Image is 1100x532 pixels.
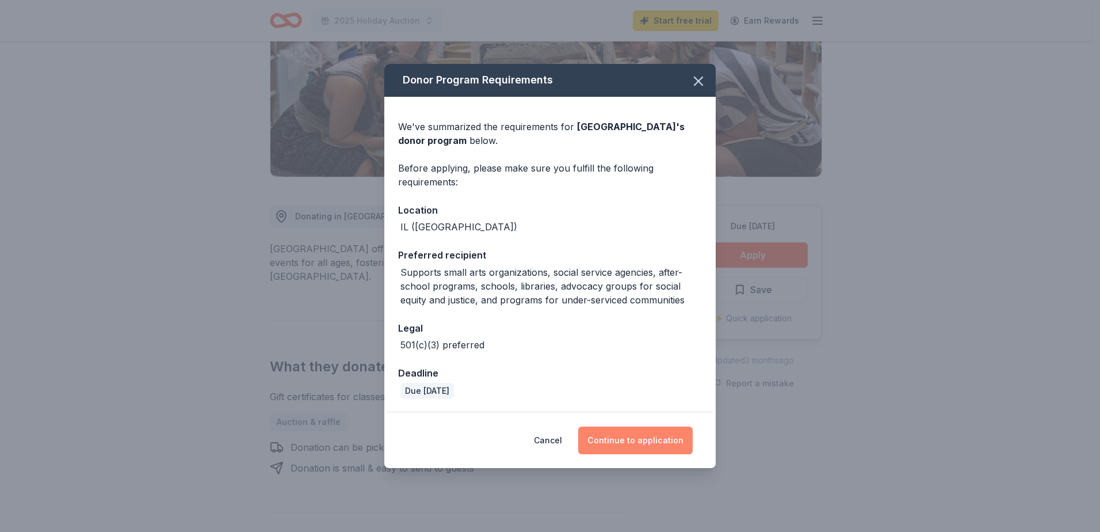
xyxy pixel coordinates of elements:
[398,321,702,336] div: Legal
[400,338,484,352] div: 501(c)(3) preferred
[400,220,517,234] div: IL ([GEOGRAPHIC_DATA])
[400,265,702,307] div: Supports small arts organizations, social service agencies, after-school programs, schools, libra...
[398,366,702,381] div: Deadline
[400,383,454,399] div: Due [DATE]
[398,161,702,189] div: Before applying, please make sure you fulfill the following requirements:
[398,203,702,218] div: Location
[578,427,693,454] button: Continue to application
[534,427,562,454] button: Cancel
[384,64,716,97] div: Donor Program Requirements
[398,120,702,147] div: We've summarized the requirements for below.
[398,248,702,263] div: Preferred recipient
